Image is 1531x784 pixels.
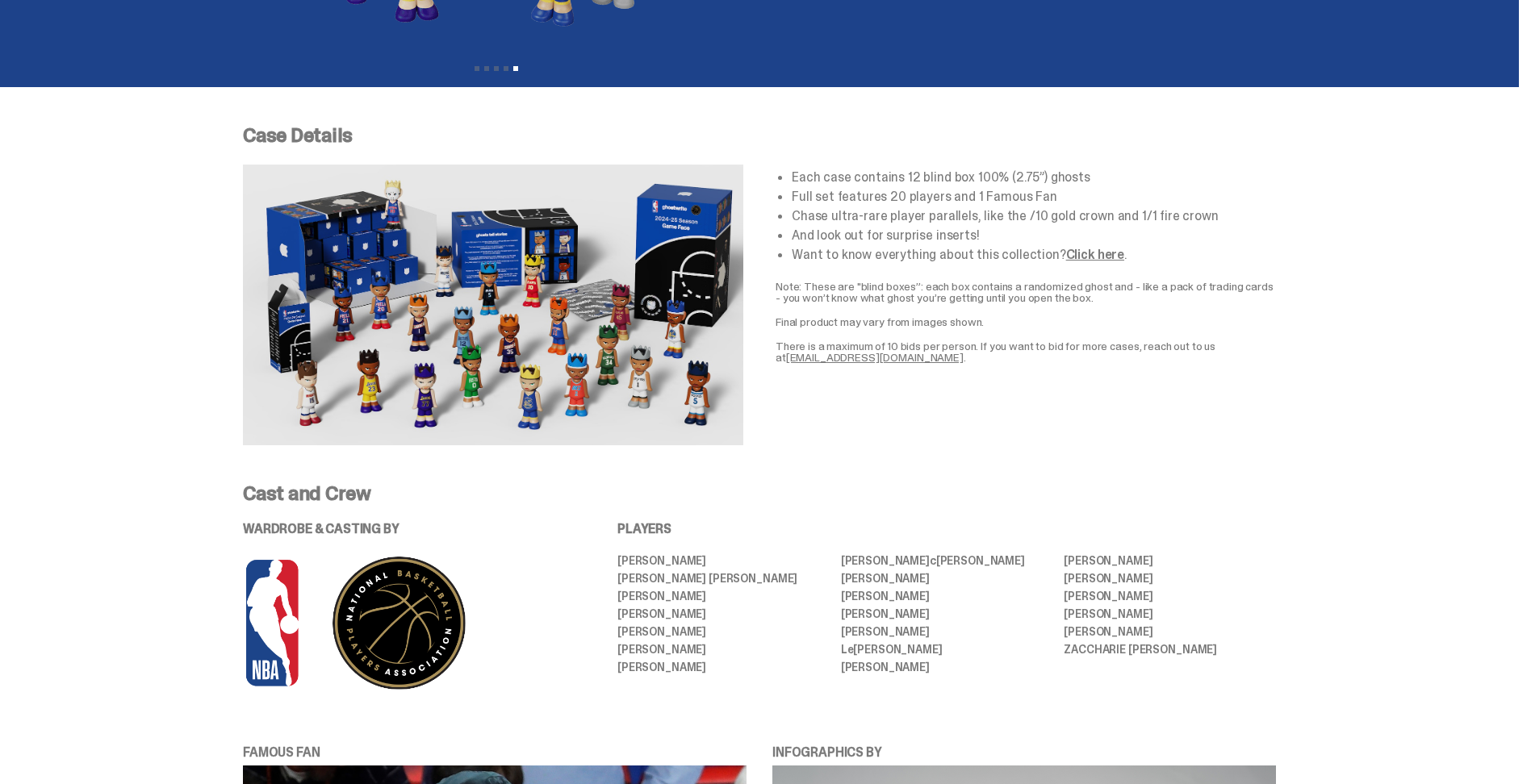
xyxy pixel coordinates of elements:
[786,350,964,365] a: [EMAIL_ADDRESS][DOMAIN_NAME]
[617,523,1276,536] p: PLAYERS
[841,608,1053,619] li: [PERSON_NAME]
[841,590,1053,602] li: [PERSON_NAME]
[776,316,1276,327] p: Final product may vary from images shown.
[792,171,1276,184] li: Each case contains 12 blind box 100% (2.75”) ghosts
[772,746,1276,759] p: INFOGRAPHICS BY
[792,229,1276,242] li: And look out for surprise inserts!
[841,555,1053,566] li: [PERSON_NAME] [PERSON_NAME]
[243,555,525,691] img: NBA%20and%20PA%20logo%20for%20PDP-04.png
[513,66,518,71] button: View slide 5
[243,126,1276,145] p: Case Details
[243,165,743,445] img: NBA-Case-Details.png
[841,626,1053,637] li: [PERSON_NAME]
[841,644,1053,655] li: L [PERSON_NAME]
[776,340,1276,363] p: There is a maximum of 10 bids per person. If you want to bid for more cases, reach out to us at .
[617,626,830,637] li: [PERSON_NAME]
[792,190,1276,203] li: Full set features 20 players and 1 Famous Fan
[617,590,830,602] li: [PERSON_NAME]
[841,661,1053,673] li: [PERSON_NAME]
[504,66,508,71] button: View slide 4
[494,66,499,71] button: View slide 3
[484,66,489,71] button: View slide 2
[847,642,854,657] span: e
[1064,608,1276,619] li: [PERSON_NAME]
[1064,555,1276,566] li: [PERSON_NAME]
[243,523,572,536] p: WARDROBE & CASTING BY
[617,608,830,619] li: [PERSON_NAME]
[1064,644,1276,655] li: ZACCHARIE [PERSON_NAME]
[930,553,936,568] span: c
[617,661,830,673] li: [PERSON_NAME]
[1066,246,1124,263] a: Click here
[617,555,830,566] li: [PERSON_NAME]
[792,210,1276,223] li: Chase ultra-rare player parallels, like the /10 gold crown and 1/1 fire crown
[1064,573,1276,584] li: [PERSON_NAME]
[776,281,1276,303] p: Note: These are "blind boxes”: each box contains a randomized ghost and - like a pack of trading ...
[243,746,747,759] p: FAMOUS FAN
[1064,626,1276,637] li: [PERSON_NAME]
[617,573,830,584] li: [PERSON_NAME] [PERSON_NAME]
[617,644,830,655] li: [PERSON_NAME]
[841,573,1053,584] li: [PERSON_NAME]
[1064,590,1276,602] li: [PERSON_NAME]
[475,66,479,71] button: View slide 1
[792,248,1276,261] li: Want to know everything about this collection? .
[243,484,1276,503] p: Cast and Crew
